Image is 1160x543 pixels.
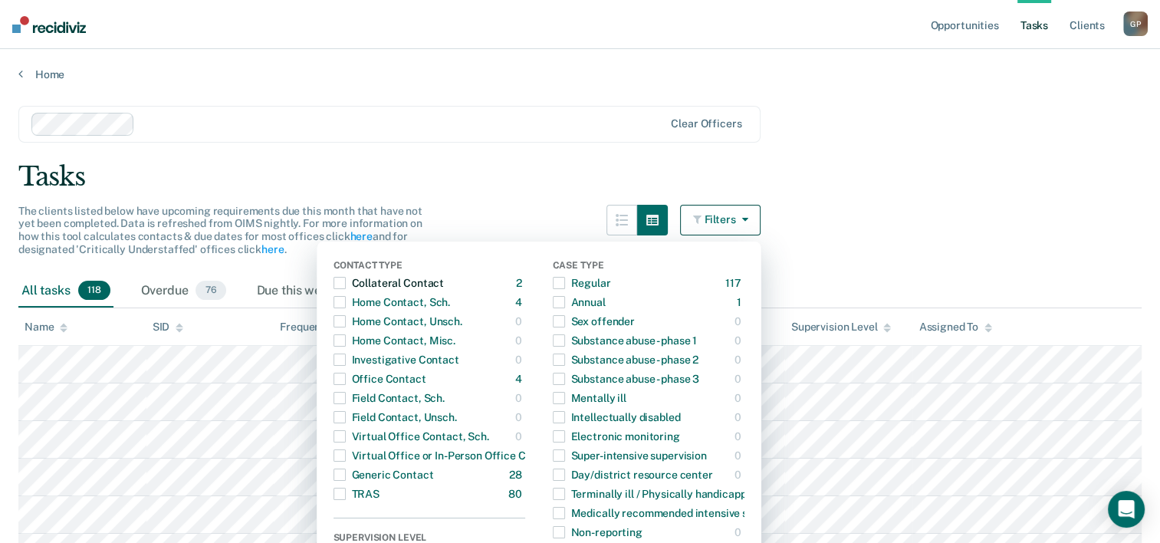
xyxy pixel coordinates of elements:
div: Due this week0 [254,275,370,308]
div: 0 [515,328,525,353]
div: 0 [515,309,525,334]
div: Virtual Office Contact, Sch. [334,424,489,449]
div: 0 [734,328,744,353]
div: SID [153,321,184,334]
div: 1 [737,290,744,314]
div: Substance abuse - phase 1 [553,328,698,353]
div: Day/district resource center [553,462,713,487]
div: TRAS [334,482,380,506]
div: Substance abuse - phase 2 [553,347,699,372]
div: 0 [734,462,744,487]
div: G P [1123,12,1148,36]
div: Home Contact, Sch. [334,290,450,314]
div: Assigned To [918,321,991,334]
div: 0 [734,309,744,334]
div: Terminally ill / Physically handicapped [553,482,759,506]
div: 80 [508,482,525,506]
div: Name [25,321,67,334]
button: GP [1123,12,1148,36]
div: Substance abuse - phase 3 [553,367,700,391]
div: 0 [515,405,525,429]
div: Intellectually disabled [553,405,681,429]
span: 76 [196,281,225,301]
span: The clients listed below have upcoming requirements due this month that have not yet been complet... [18,205,422,255]
div: 2 [516,271,525,295]
div: 0 [515,424,525,449]
div: Virtual Office or In-Person Office Contact [334,443,559,468]
div: 117 [725,271,744,295]
div: 0 [734,424,744,449]
div: Case Type [553,260,744,274]
div: 0 [515,347,525,372]
div: 0 [734,347,744,372]
div: 0 [515,386,525,410]
div: Open Intercom Messenger [1108,491,1145,528]
div: 28 [509,462,525,487]
div: Electronic monitoring [553,424,680,449]
div: 4 [515,290,525,314]
div: Field Contact, Sch. [334,386,445,410]
div: Clear officers [671,117,741,130]
a: Home [18,67,1142,81]
div: 0 [734,443,744,468]
a: here [350,230,372,242]
div: Tasks [18,161,1142,193]
img: Recidiviz [12,16,86,33]
div: Office Contact [334,367,426,391]
div: Annual [553,290,606,314]
div: Frequency [280,321,333,334]
div: All tasks118 [18,275,113,308]
div: 0 [734,386,744,410]
div: Generic Contact [334,462,434,487]
div: Home Contact, Misc. [334,328,455,353]
div: 0 [734,405,744,429]
div: 4 [515,367,525,391]
div: Regular [553,271,611,295]
div: Home Contact, Unsch. [334,309,462,334]
div: Super-intensive supervision [553,443,707,468]
div: Overdue76 [138,275,229,308]
a: here [261,243,284,255]
span: 118 [78,281,110,301]
div: Collateral Contact [334,271,444,295]
div: Contact Type [334,260,525,274]
button: Filters [680,205,761,235]
div: Field Contact, Unsch. [334,405,457,429]
div: Sex offender [553,309,635,334]
div: Mentally ill [553,386,626,410]
div: Investigative Contact [334,347,459,372]
div: Supervision Level [791,321,892,334]
div: 0 [734,367,744,391]
div: Medically recommended intensive supervision [553,501,799,525]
